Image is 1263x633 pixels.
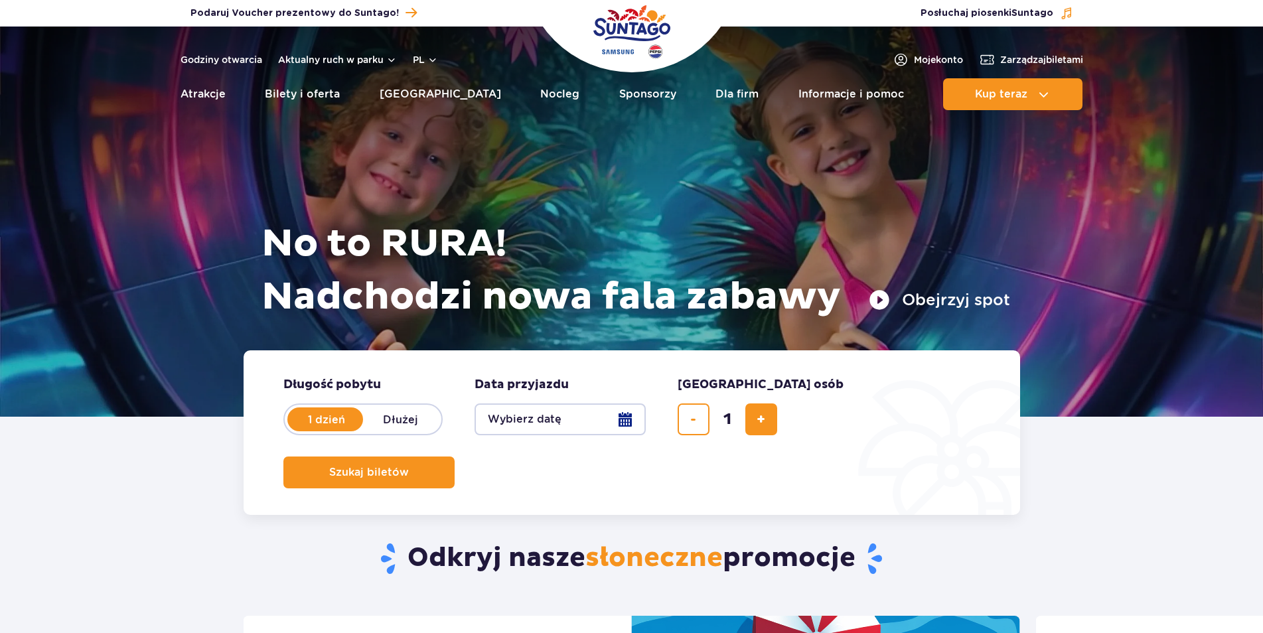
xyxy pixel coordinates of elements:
span: Suntago [1011,9,1053,18]
span: słoneczne [585,541,723,575]
span: Długość pobytu [283,377,381,393]
a: Zarządzajbiletami [979,52,1083,68]
a: Informacje i pomoc [798,78,904,110]
form: Planowanie wizyty w Park of Poland [244,350,1020,515]
button: Kup teraz [943,78,1082,110]
span: Podaruj Voucher prezentowy do Suntago! [190,7,399,20]
span: Szukaj biletów [329,466,409,478]
span: Zarządzaj biletami [1000,53,1083,66]
label: Dłużej [363,405,439,433]
span: Kup teraz [975,88,1027,100]
a: Nocleg [540,78,579,110]
span: Data przyjazdu [475,377,569,393]
button: pl [413,53,438,66]
a: Dla firm [715,78,759,110]
span: Posłuchaj piosenki [921,7,1053,20]
label: 1 dzień [289,405,364,433]
button: usuń bilet [678,403,709,435]
a: Mojekonto [893,52,963,68]
button: Posłuchaj piosenkiSuntago [921,7,1073,20]
span: [GEOGRAPHIC_DATA] osób [678,377,844,393]
button: Szukaj biletów [283,457,455,488]
a: Bilety i oferta [265,78,340,110]
span: Moje konto [914,53,963,66]
a: Atrakcje [181,78,226,110]
button: Wybierz datę [475,403,646,435]
a: [GEOGRAPHIC_DATA] [380,78,501,110]
a: Podaruj Voucher prezentowy do Suntago! [190,4,417,22]
button: Aktualny ruch w parku [278,54,397,65]
button: Obejrzyj spot [869,289,1010,311]
h2: Odkryj nasze promocje [243,541,1020,576]
h1: No to RURA! Nadchodzi nowa fala zabawy [261,218,1010,324]
input: liczba biletów [711,403,743,435]
button: dodaj bilet [745,403,777,435]
a: Godziny otwarcia [181,53,262,66]
a: Sponsorzy [619,78,676,110]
